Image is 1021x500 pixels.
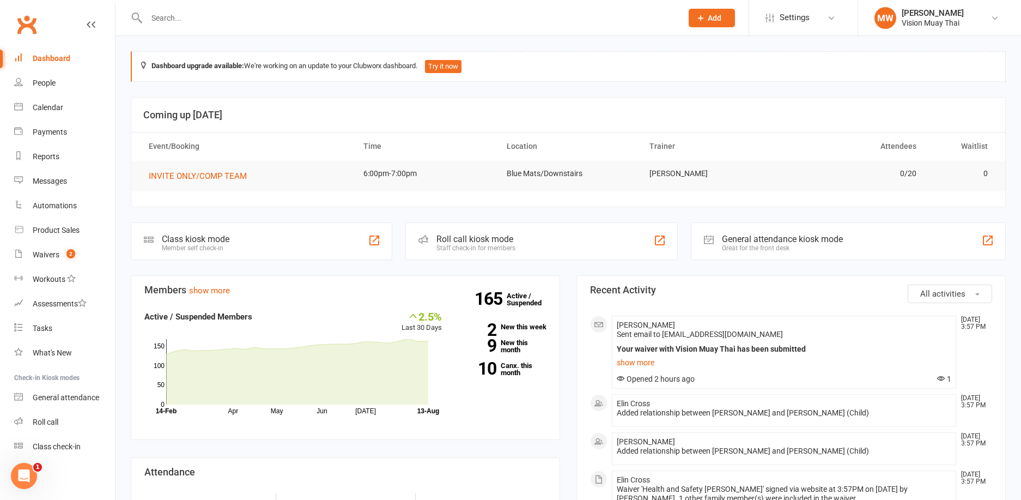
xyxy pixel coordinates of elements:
[458,322,496,338] strong: 2
[33,226,80,234] div: Product Sales
[14,341,115,365] a: What's New
[33,393,99,402] div: General attendance
[425,60,461,73] button: Try it now
[189,286,230,296] a: show more
[783,132,926,160] th: Attendees
[66,249,75,258] span: 2
[33,324,52,333] div: Tasks
[14,267,115,292] a: Workouts
[354,161,497,186] td: 6:00pm-7:00pm
[617,375,695,383] span: Opened 2 hours ago
[131,51,1006,82] div: We're working on an update to your Clubworx dashboard.
[33,418,58,426] div: Roll call
[617,399,650,408] span: Elin Cross
[33,103,63,112] div: Calendar
[708,14,721,22] span: Add
[14,243,115,267] a: Waivers 2
[617,345,951,354] div: Your waiver with Vision Muay Thai has been submitted
[507,284,555,315] a: 165Active / Suspended
[458,323,546,330] a: 2New this week
[14,169,115,194] a: Messages
[144,312,252,322] strong: Active / Suspended Members
[689,9,735,27] button: Add
[617,321,675,329] span: [PERSON_NAME]
[14,71,115,95] a: People
[14,218,115,243] a: Product Sales
[143,10,674,26] input: Search...
[590,285,992,296] h3: Recent Activity
[33,128,67,136] div: Payments
[14,410,115,435] a: Roll call
[640,132,783,160] th: Trainer
[722,244,843,252] div: Great for the front desk
[617,355,951,370] a: show more
[497,161,640,186] td: Blue Mats/Downstairs
[926,161,998,186] td: 0
[13,11,40,38] a: Clubworx
[151,62,244,70] strong: Dashboard upgrade available:
[33,201,77,210] div: Automations
[956,433,992,447] time: [DATE] 3:57 PM
[956,471,992,485] time: [DATE] 3:57 PM
[14,46,115,71] a: Dashboard
[640,161,783,186] td: [PERSON_NAME]
[14,95,115,120] a: Calendar
[33,54,70,63] div: Dashboard
[33,152,59,161] div: Reports
[458,362,546,376] a: 10Canx. this month
[780,5,810,30] span: Settings
[33,442,81,451] div: Class check-in
[33,275,65,284] div: Workouts
[783,161,926,186] td: 0/20
[14,385,115,410] a: General attendance kiosk mode
[14,316,115,341] a: Tasks
[617,475,650,484] span: Elin Cross
[14,120,115,144] a: Payments
[956,395,992,409] time: [DATE] 3:57 PM
[14,435,115,459] a: Class kiosk mode
[722,234,843,244] div: General attendance kiosk mode
[617,437,675,446] span: [PERSON_NAME]
[497,132,640,160] th: Location
[617,447,951,456] div: Added relationship between [PERSON_NAME] and [PERSON_NAME] (Child)
[11,463,37,489] iframe: Intercom live chat
[956,316,992,330] time: [DATE] 3:57 PM
[908,285,992,303] button: All activities
[458,338,496,354] strong: 9
[14,194,115,218] a: Automations
[617,330,783,339] span: Sent email to [EMAIL_ADDRESS][DOMAIN_NAME]
[458,360,496,377] strong: 10
[144,467,546,478] h3: Attendance
[162,244,229,252] div: Member self check-in
[926,132,998,160] th: Waitlist
[902,8,964,18] div: [PERSON_NAME]
[920,289,965,299] span: All activities
[33,177,67,185] div: Messages
[874,7,896,29] div: MW
[33,79,56,87] div: People
[14,144,115,169] a: Reports
[144,285,546,296] h3: Members
[162,234,229,244] div: Class kiosk mode
[402,310,442,322] div: 2.5%
[902,18,964,28] div: Vision Muay Thai
[33,299,87,308] div: Assessments
[402,310,442,334] div: Last 30 Days
[139,132,354,160] th: Event/Booking
[436,244,515,252] div: Staff check-in for members
[149,170,254,183] button: INVITE ONLY/COMP TEAM
[937,375,951,383] span: 1
[458,339,546,353] a: 9New this month
[33,348,72,357] div: What's New
[436,234,515,244] div: Roll call kiosk mode
[354,132,497,160] th: Time
[143,110,993,121] h3: Coming up [DATE]
[14,292,115,316] a: Assessments
[33,463,42,472] span: 1
[33,250,59,259] div: Waivers
[617,408,951,418] div: Added relationship between [PERSON_NAME] and [PERSON_NAME] (Child)
[149,171,247,181] span: INVITE ONLY/COMP TEAM
[475,291,507,307] strong: 165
